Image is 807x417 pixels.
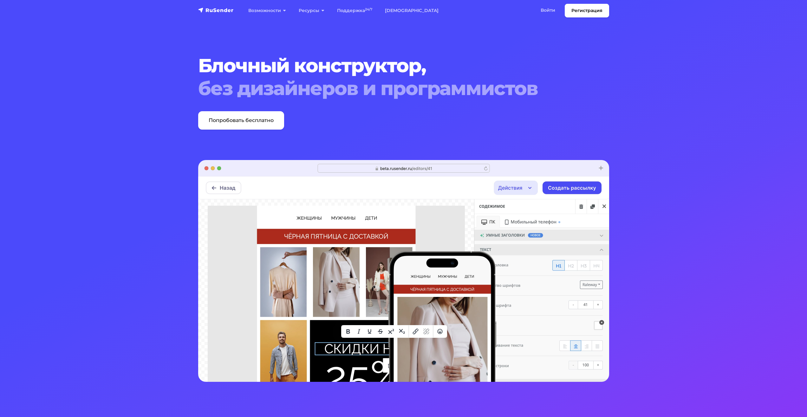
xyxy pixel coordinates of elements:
sup: 24/7 [365,7,372,11]
img: hero-builder-min.jpg [198,160,609,382]
a: Войти [534,4,562,17]
a: Попробовать бесплатно [198,111,284,130]
a: [DEMOGRAPHIC_DATA] [379,4,445,17]
a: Ресурсы [292,4,331,17]
a: Поддержка24/7 [331,4,379,17]
img: RuSender [198,7,234,13]
a: Возможности [242,4,292,17]
h1: Блочный конструктор, [198,54,574,100]
span: без дизайнеров и программистов [198,77,574,100]
a: Регистрация [565,4,609,17]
